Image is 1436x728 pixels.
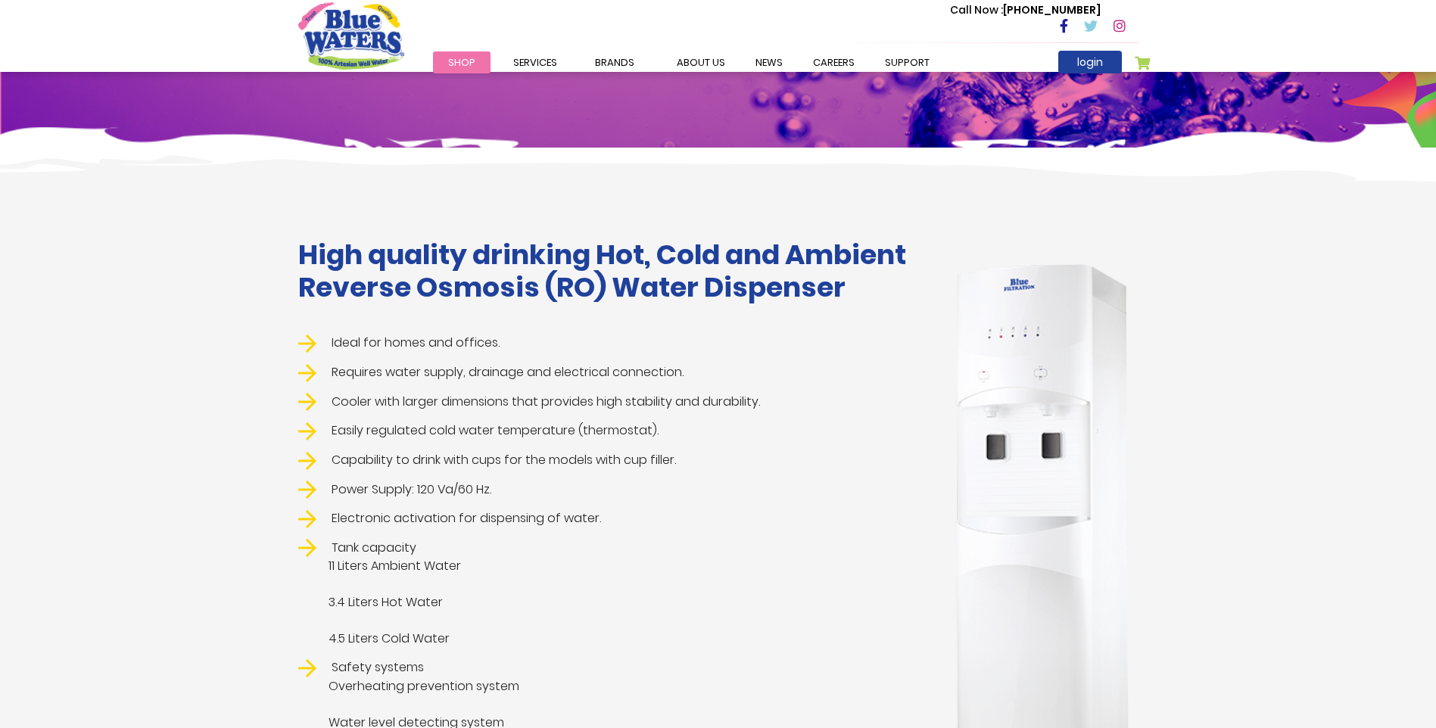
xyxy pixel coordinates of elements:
a: login [1058,51,1122,73]
span: Overheating prevention system [298,677,923,695]
h1: Filtration [298,34,1139,78]
span: Services [513,55,557,70]
a: store logo [298,2,404,69]
span: 4.5 Liters Cold Water [298,630,923,648]
li: Tank capacity [298,539,923,649]
span: Shop [448,55,475,70]
a: support [870,51,945,73]
span: 3.4 Liters Hot Water [298,593,923,611]
li: Capability to drink with cups for the models with cup filler. [298,451,923,470]
li: Cooler with larger dimensions that provides high stability and durability. [298,393,923,412]
li: Power Supply: 120 Va/60 Hz. [298,481,923,499]
li: Ideal for homes and offices. [298,334,923,353]
span: Brands [595,55,634,70]
span: Call Now : [950,2,1003,17]
span: 11 Liters Ambient Water [298,557,923,575]
a: careers [798,51,870,73]
h1: High quality drinking Hot, Cold and Ambient Reverse Osmosis (RO) Water Dispenser [298,238,923,303]
li: Easily regulated cold water temperature (thermostat). [298,422,923,440]
p: [PHONE_NUMBER] [950,2,1101,18]
li: Electronic activation for dispensing of water. [298,509,923,528]
a: about us [662,51,740,73]
li: Requires water supply, drainage and electrical connection. [298,363,923,382]
a: News [740,51,798,73]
